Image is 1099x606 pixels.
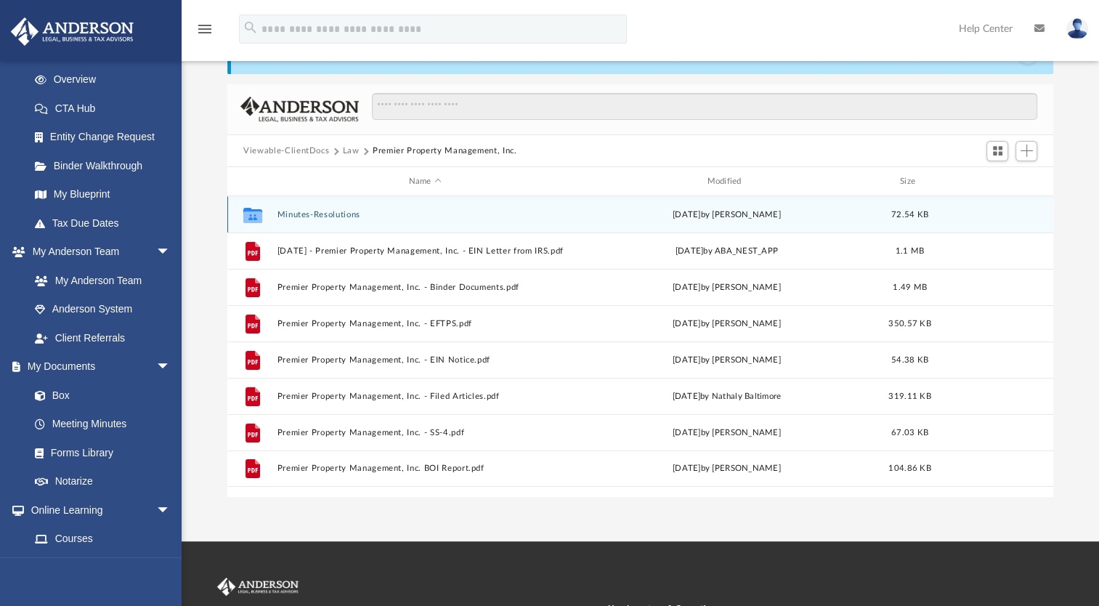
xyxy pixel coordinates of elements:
[234,175,270,188] div: id
[579,281,875,294] div: [DATE] by [PERSON_NAME]
[277,246,573,256] button: [DATE] - Premier Property Management, Inc. - EIN Letter from IRS.pdf
[881,175,939,188] div: Size
[888,392,930,400] span: 319.11 KB
[896,247,925,255] span: 1.1 MB
[579,209,875,222] div: [DATE] by [PERSON_NAME]
[20,553,178,582] a: Video Training
[277,283,573,292] button: Premier Property Management, Inc. - Binder Documents.pdf
[20,65,192,94] a: Overview
[20,410,185,439] a: Meeting Minutes
[277,355,573,365] button: Premier Property Management, Inc. - EIN Notice.pdf
[243,145,329,158] button: Viewable-ClientDocs
[277,392,573,401] button: Premier Property Management, Inc. - Filed Articles.pdf
[945,175,1047,188] div: id
[893,283,927,291] span: 1.49 MB
[20,209,192,238] a: Tax Due Dates
[227,196,1053,497] div: grid
[20,438,178,467] a: Forms Library
[10,238,185,267] a: My Anderson Teamarrow_drop_down
[1015,141,1037,161] button: Add
[579,175,875,188] div: Modified
[7,17,138,46] img: Anderson Advisors Platinum Portal
[888,320,930,328] span: 350.57 KB
[579,354,875,367] div: [DATE] by [PERSON_NAME]
[579,245,875,258] div: [DATE] by ABA_NEST_APP
[891,429,928,437] span: 67.03 KB
[20,381,178,410] a: Box
[1066,18,1088,39] img: User Pic
[891,356,928,364] span: 54.38 KB
[156,238,185,267] span: arrow_drop_down
[579,462,875,475] div: [DATE] by [PERSON_NAME]
[20,151,192,180] a: Binder Walkthrough
[986,141,1008,161] button: Switch to Grid View
[277,464,573,473] button: Premier Property Management, Inc. BOI Report.pdf
[214,578,301,597] img: Anderson Advisors Platinum Portal
[373,145,516,158] button: Premier Property Management, Inc.
[277,319,573,328] button: Premier Property Management, Inc. - EFTPS.pdf
[20,123,192,152] a: Entity Change Request
[891,211,928,219] span: 72.54 KB
[579,427,875,440] div: [DATE] by [PERSON_NAME]
[277,175,572,188] div: Name
[10,496,185,525] a: Online Learningarrow_drop_down
[579,318,875,331] div: [DATE] by [PERSON_NAME]
[20,295,185,324] a: Anderson System
[20,467,185,496] a: Notarize
[277,428,573,437] button: Premier Property Management, Inc. - SS-4.pdf
[20,323,185,352] a: Client Referrals
[277,210,573,219] button: Minutes-Resolutions
[196,28,214,38] a: menu
[196,20,214,38] i: menu
[343,145,360,158] button: Law
[579,390,875,403] div: [DATE] by Nathaly Baltimore
[20,94,192,123] a: CTA Hub
[10,352,185,381] a: My Documentsarrow_drop_down
[20,266,178,295] a: My Anderson Team
[372,93,1037,121] input: Search files and folders
[243,20,259,36] i: search
[888,464,930,472] span: 104.86 KB
[156,352,185,382] span: arrow_drop_down
[156,496,185,525] span: arrow_drop_down
[20,180,185,209] a: My Blueprint
[20,525,185,554] a: Courses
